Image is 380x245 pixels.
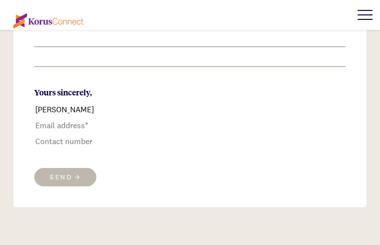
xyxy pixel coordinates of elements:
[34,135,131,148] input: Contact number
[34,103,131,116] input: Your name*
[13,13,83,28] img: korus-connect%2Fc5177985-88d5-491d-9cd7-4a1febad1357_logo.svg
[34,168,96,186] button: Send
[34,119,131,132] input: Email address*
[34,87,346,97] div: Yours sincerely,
